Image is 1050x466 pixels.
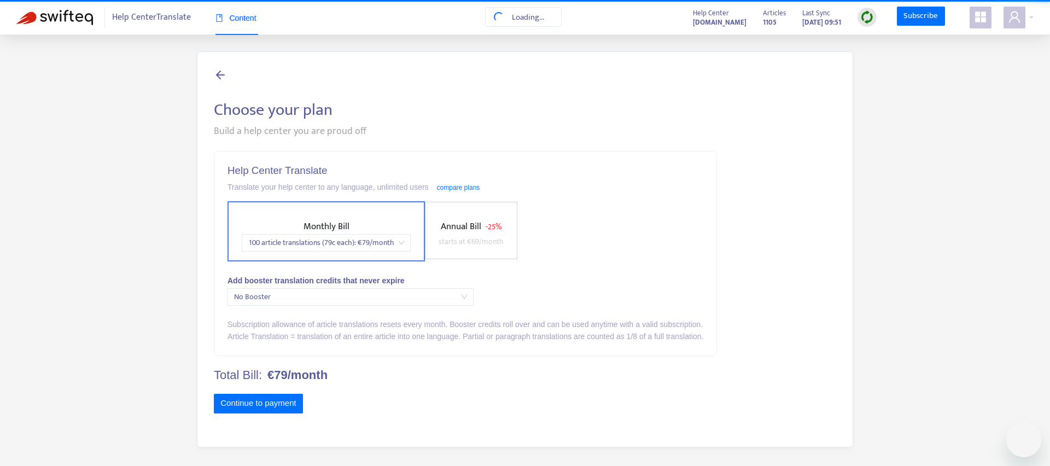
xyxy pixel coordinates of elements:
a: Subscribe [897,7,945,26]
span: - 25% [486,220,501,233]
span: appstore [974,10,987,24]
span: 100 article translations (79c each) : € 79 /month [248,235,404,251]
span: Last Sync [802,7,830,19]
span: user [1008,10,1021,24]
strong: 1105 [763,16,777,28]
span: Annual Bill [441,219,481,234]
div: Subscription allowance of article translations resets every month. Booster credits roll over and ... [227,318,703,330]
iframe: Button to launch messaging window [1006,422,1041,457]
div: Article Translation = translation of an entire article into one language. Partial or paragraph tr... [227,330,703,342]
div: Translate your help center to any language, unlimited users [227,181,703,193]
span: Monthly Bill [304,219,349,234]
a: [DOMAIN_NAME] [693,16,746,28]
span: starts at € 69 /month [439,235,504,248]
img: Swifteq [16,10,93,25]
span: book [215,14,223,22]
span: Articles [763,7,786,19]
h2: Choose your plan [214,100,836,120]
h5: Help Center Translate [227,165,703,177]
div: Build a help center you are proud off [214,124,836,139]
div: Add booster translation credits that never expire [227,275,703,287]
span: Content [215,14,256,22]
strong: [DATE] 09:51 [802,16,841,28]
button: Continue to payment [214,394,303,413]
span: Help Center Translate [112,7,191,28]
span: No Booster [234,289,467,305]
b: €79/month [267,368,328,382]
span: Help Center [693,7,729,19]
img: sync.dc5367851b00ba804db3.png [860,10,874,24]
a: compare plans [437,184,480,191]
h4: Total Bill: [214,368,717,382]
